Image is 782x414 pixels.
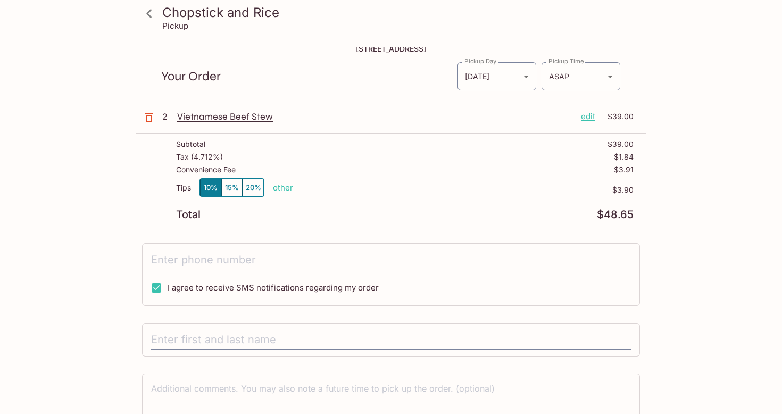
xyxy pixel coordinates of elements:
p: $3.91 [614,165,634,174]
h5: [STREET_ADDRESS] [136,44,646,53]
input: Enter first and last name [151,330,631,350]
button: 10% [200,179,221,196]
p: $48.65 [597,210,634,220]
p: Pickup [162,21,188,31]
div: ASAP [542,62,620,90]
p: $39.00 [608,140,634,148]
p: Convenience Fee [176,165,236,174]
label: Pickup Time [548,57,584,65]
p: $39.00 [602,111,634,122]
p: edit [581,111,595,122]
p: Vietnamese Beef Stew [177,111,572,122]
button: other [273,183,293,193]
span: I agree to receive SMS notifications regarding my order [168,283,379,293]
h3: Chopstick and Rice [162,4,638,21]
p: $3.90 [293,186,634,194]
p: 2 [162,111,173,122]
p: Tax ( 4.712% ) [176,153,223,161]
label: Pickup Day [464,57,496,65]
p: Your Order [161,71,457,81]
button: 15% [221,179,243,196]
input: Enter phone number [151,250,631,270]
div: [DATE] [457,62,536,90]
button: 20% [243,179,264,196]
p: Tips [176,184,191,192]
p: $1.84 [614,153,634,161]
p: Subtotal [176,140,205,148]
p: Total [176,210,201,220]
